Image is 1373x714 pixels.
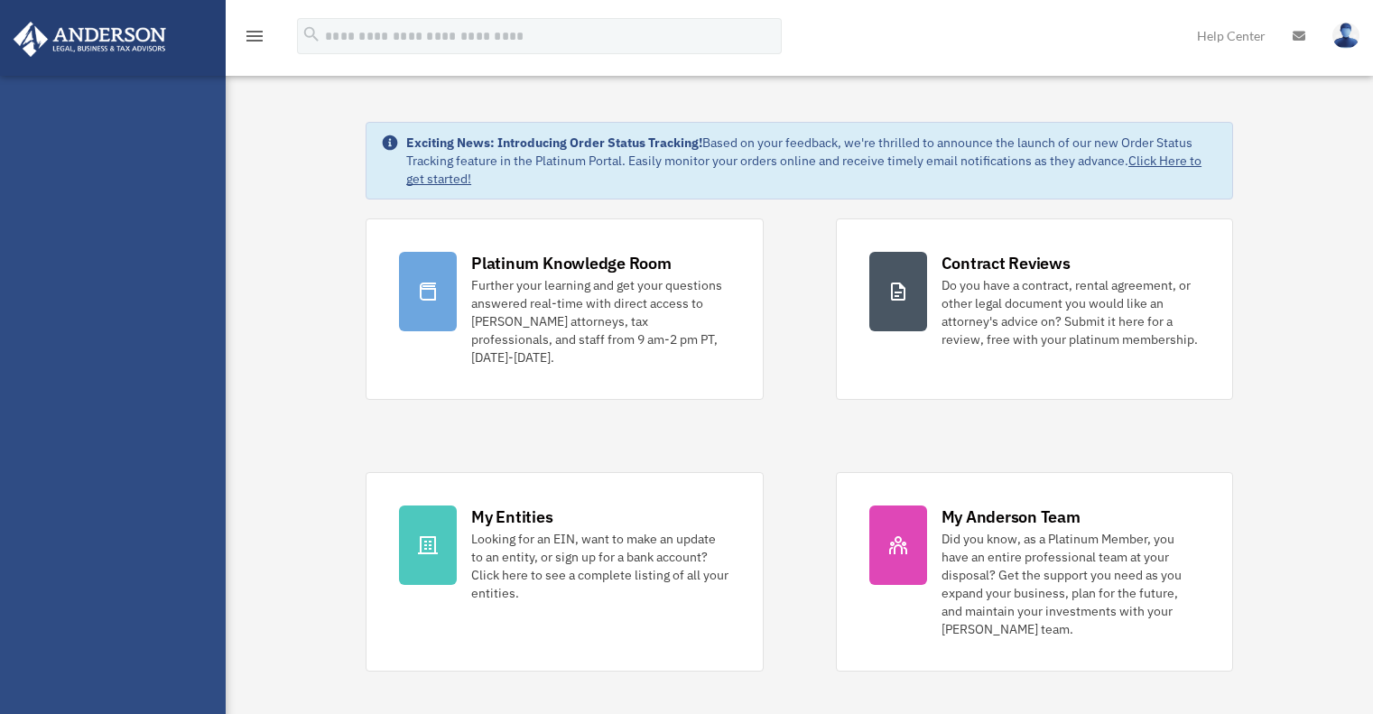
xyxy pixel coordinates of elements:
div: Looking for an EIN, want to make an update to an entity, or sign up for a bank account? Click her... [471,530,729,602]
a: Click Here to get started! [406,153,1201,187]
strong: Exciting News: Introducing Order Status Tracking! [406,134,702,151]
div: My Entities [471,505,552,528]
div: Platinum Knowledge Room [471,252,672,274]
div: Did you know, as a Platinum Member, you have an entire professional team at your disposal? Get th... [942,530,1200,638]
div: My Anderson Team [942,505,1081,528]
i: search [302,24,321,44]
img: Anderson Advisors Platinum Portal [8,22,172,57]
div: Further your learning and get your questions answered real-time with direct access to [PERSON_NAM... [471,276,729,366]
img: User Pic [1332,23,1359,49]
div: Do you have a contract, rental agreement, or other legal document you would like an attorney's ad... [942,276,1200,348]
a: Contract Reviews Do you have a contract, rental agreement, or other legal document you would like... [836,218,1233,400]
a: menu [244,32,265,47]
i: menu [244,25,265,47]
a: Platinum Knowledge Room Further your learning and get your questions answered real-time with dire... [366,218,763,400]
div: Contract Reviews [942,252,1071,274]
div: Based on your feedback, we're thrilled to announce the launch of our new Order Status Tracking fe... [406,134,1218,188]
a: My Entities Looking for an EIN, want to make an update to an entity, or sign up for a bank accoun... [366,472,763,672]
a: My Anderson Team Did you know, as a Platinum Member, you have an entire professional team at your... [836,472,1233,672]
